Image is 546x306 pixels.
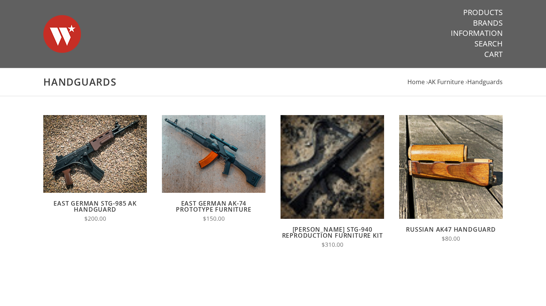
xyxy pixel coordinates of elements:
[465,77,503,87] li: ›
[43,76,503,88] h1: Handguards
[176,199,251,214] a: East German AK-74 Prototype Furniture
[406,225,496,234] a: Russian AK47 Handguard
[53,199,137,214] a: East German STG-985 AK Handguard
[484,49,503,59] a: Cart
[322,241,343,249] span: $310.00
[407,78,425,86] a: Home
[473,18,503,28] a: Brands
[203,215,225,223] span: $150.00
[426,77,464,87] li: ›
[84,215,106,223] span: $200.00
[451,28,503,38] a: Information
[282,225,383,240] a: [PERSON_NAME] STG-940 Reproduction Furniture Kit
[467,78,503,86] a: Handguards
[474,39,503,49] a: Search
[281,115,384,219] img: Wieger STG-940 Reproduction Furniture Kit
[463,8,503,17] a: Products
[43,8,81,60] img: Warsaw Wood Co.
[162,115,265,193] img: East German AK-74 Prototype Furniture
[43,115,147,193] img: East German STG-985 AK Handguard
[428,78,464,86] a: AK Furniture
[442,235,460,243] span: $80.00
[399,115,503,219] img: Russian AK47 Handguard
